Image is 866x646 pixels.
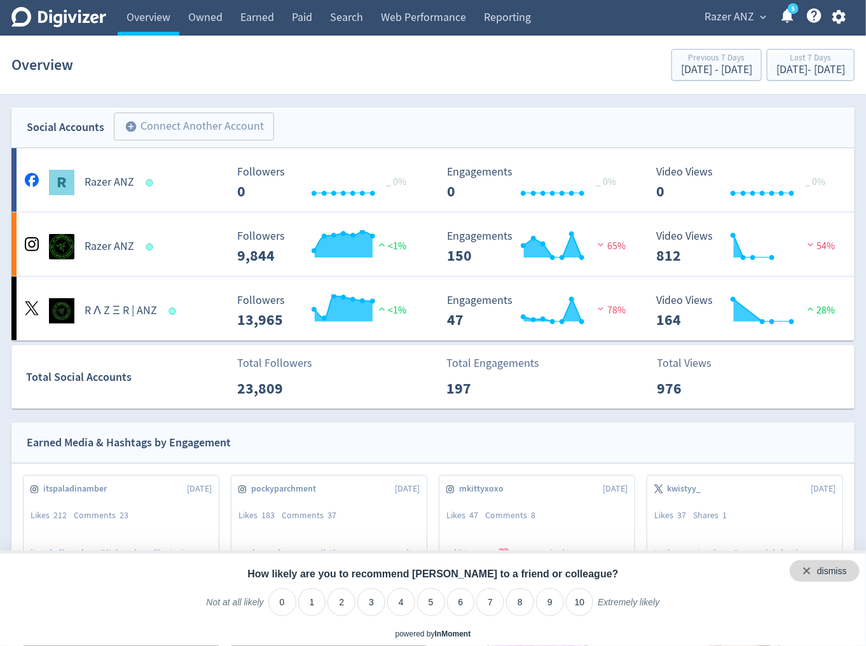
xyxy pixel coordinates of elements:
li: 4 [387,588,415,616]
a: 5 [788,3,799,14]
li: 0 [268,588,296,616]
div: dismiss [817,565,847,578]
span: Data last synced: 8 Oct 2025, 8:02am (AEDT) [146,179,157,186]
span: Data last synced: 8 Oct 2025, 9:01am (AEDT) [146,244,157,251]
span: Razer ANZ [704,7,754,27]
div: Previous 7 Days [681,53,752,64]
button: Razer ANZ [700,7,769,27]
span: expand_more [757,11,769,23]
li: 7 [476,588,504,616]
div: Last 7 Days [776,53,845,64]
div: [DATE] - [DATE] [681,64,752,76]
li: 3 [357,588,385,616]
li: 5 [417,588,445,616]
div: powered by inmoment [395,629,471,640]
li: 8 [506,588,534,616]
label: Not at all likely [206,596,263,618]
div: Close survey [790,560,860,582]
label: Extremely likely [598,596,659,618]
li: 2 [327,588,355,616]
span: Data last synced: 7 Oct 2025, 10:02pm (AEDT) [168,308,179,315]
text: 5 [792,4,795,13]
li: 10 [566,588,594,616]
h1: Overview [11,45,73,85]
li: 1 [298,588,326,616]
div: [DATE] - [DATE] [776,64,845,76]
button: Last 7 Days[DATE]- [DATE] [767,49,855,81]
li: 9 [536,588,564,616]
button: Previous 7 Days[DATE] - [DATE] [671,49,762,81]
a: InMoment [435,629,471,638]
li: 6 [447,588,475,616]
